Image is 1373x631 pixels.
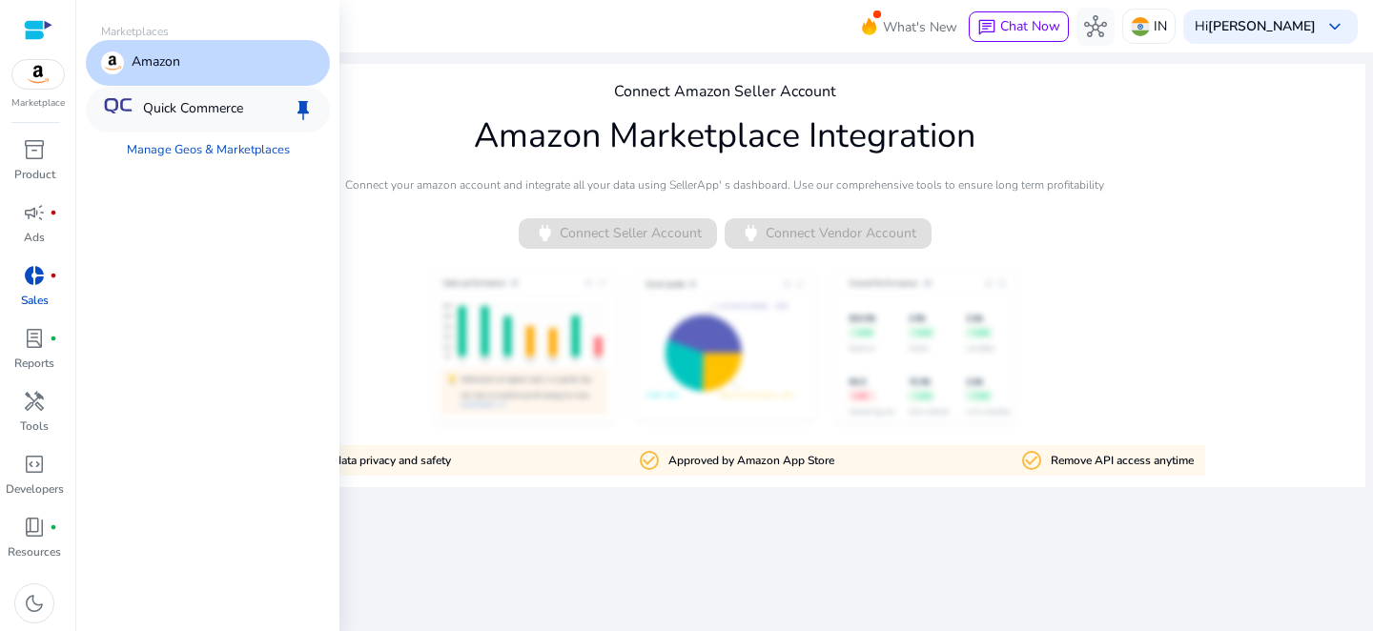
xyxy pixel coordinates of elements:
[638,449,661,472] mat-icon: check_circle_outline
[132,51,180,74] p: Amazon
[1020,449,1043,472] mat-icon: check_circle_outline
[1208,17,1316,35] b: [PERSON_NAME]
[23,390,46,413] span: handyman
[14,166,55,183] p: Product
[21,292,49,309] p: Sales
[24,229,45,246] p: Ads
[112,132,305,167] a: Manage Geos & Marketplaces
[1323,15,1346,38] span: keyboard_arrow_down
[14,355,54,372] p: Reports
[23,592,46,615] span: dark_mode
[50,209,57,216] span: fiber_manual_record
[1076,8,1115,46] button: hub
[969,11,1069,42] button: chatChat Now
[1084,15,1107,38] span: hub
[23,264,46,287] span: donut_small
[23,516,46,539] span: book_4
[143,98,243,121] p: Quick Commerce
[883,10,957,44] span: What's New
[1000,17,1060,35] span: Chat Now
[1195,20,1316,33] p: Hi
[1154,10,1167,43] p: IN
[23,138,46,161] span: inventory_2
[6,480,64,498] p: Developers
[50,523,57,531] span: fiber_manual_record
[668,452,834,470] p: Approved by Amazon App Store
[1051,452,1194,470] p: Remove API access anytime
[101,51,124,74] img: amazon.svg
[292,98,315,121] span: keep
[20,417,49,435] p: Tools
[86,23,330,40] p: Marketplaces
[474,115,975,156] h1: Amazon Marketplace Integration
[8,543,61,560] p: Resources
[50,272,57,279] span: fiber_manual_record
[50,335,57,342] span: fiber_manual_record
[11,96,65,111] p: Marketplace
[286,452,451,470] p: Ensuring data privacy and safety
[614,83,836,101] h4: Connect Amazon Seller Account
[23,201,46,224] span: campaign
[1131,17,1150,36] img: in.svg
[101,98,135,113] img: QC-logo.svg
[345,176,1104,193] p: Connect your amazon account and integrate all your data using SellerApp' s dashboard. Use our com...
[977,18,996,37] span: chat
[23,453,46,476] span: code_blocks
[12,60,64,89] img: amazon.svg
[23,327,46,350] span: lab_profile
